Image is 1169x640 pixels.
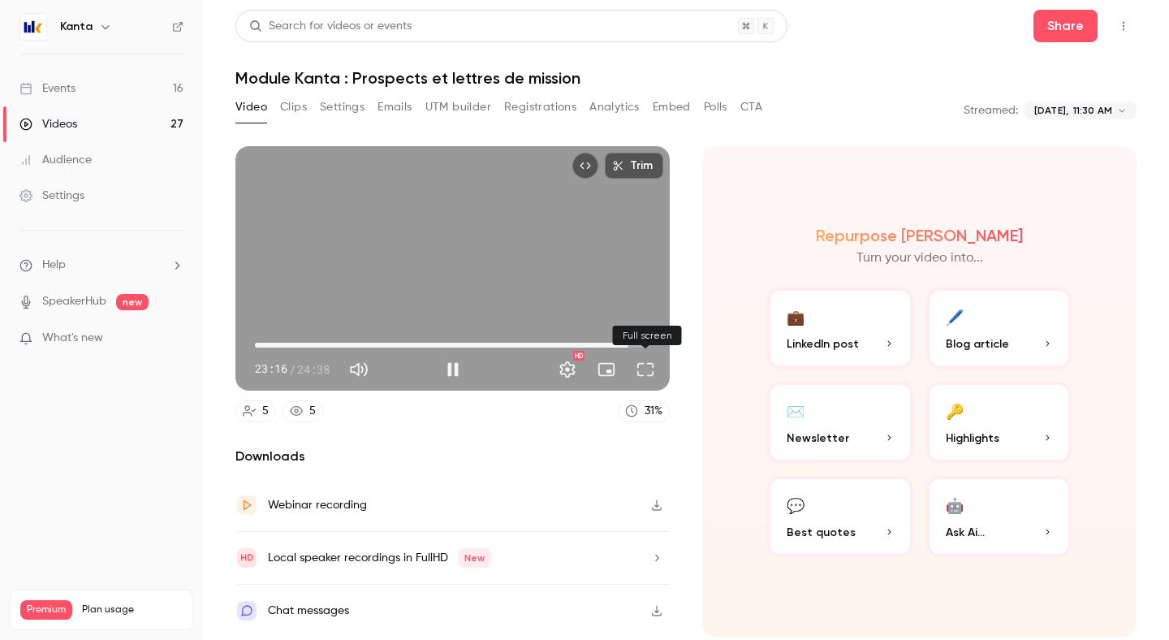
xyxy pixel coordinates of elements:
[572,153,598,179] button: Embed video
[235,94,267,120] button: Video
[653,94,691,120] button: Embed
[1073,103,1112,118] span: 11:30 AM
[343,353,375,386] button: Mute
[787,335,859,352] span: LinkedIn post
[629,353,662,386] button: Full screen
[283,400,323,422] a: 5
[926,382,1072,463] button: 🔑Highlights
[437,353,469,386] button: Pause
[589,94,640,120] button: Analytics
[1033,10,1098,42] button: Share
[787,524,856,541] span: Best quotes
[458,548,491,568] span: New
[255,361,330,378] div: 23:16
[235,400,276,422] a: 5
[1034,103,1068,118] span: [DATE],
[787,430,849,447] span: Newsletter
[946,335,1009,352] span: Blog article
[19,152,92,168] div: Audience
[946,524,985,541] span: Ask Ai...
[613,326,682,345] div: Full screen
[320,94,365,120] button: Settings
[645,403,662,420] div: 31 %
[946,430,999,447] span: Highlights
[618,400,670,422] a: 31%
[20,14,46,40] img: Kanta
[235,68,1137,88] h1: Module Kanta : Prospects et lettres de mission
[787,304,804,329] div: 💼
[42,293,106,310] a: SpeakerHub
[590,353,623,386] button: Turn on miniplayer
[704,94,727,120] button: Polls
[926,288,1072,369] button: 🖊️Blog article
[255,361,287,378] span: 23:16
[268,495,367,515] div: Webinar recording
[262,403,269,420] div: 5
[740,94,762,120] button: CTA
[19,116,77,132] div: Videos
[377,94,412,120] button: Emails
[42,330,103,347] span: What's new
[787,492,804,517] div: 💬
[504,94,576,120] button: Registrations
[946,304,964,329] div: 🖊️
[289,361,295,378] span: /
[268,548,491,568] div: Local speaker recordings in FullHD
[946,492,964,517] div: 🤖
[82,603,183,616] span: Plan usage
[856,249,983,268] p: Turn your video into...
[60,19,93,35] h6: Kanta
[20,600,72,620] span: Premium
[309,403,316,420] div: 5
[164,331,183,346] iframe: Noticeable Trigger
[425,94,491,120] button: UTM builder
[19,80,75,97] div: Events
[280,94,307,120] button: Clips
[19,257,183,274] li: help-dropdown-opener
[946,398,964,423] div: 🔑
[551,353,584,386] button: Settings
[605,153,663,179] button: Trim
[767,382,913,463] button: ✉️Newsletter
[767,288,913,369] button: 💼LinkedIn post
[42,257,66,274] span: Help
[964,102,1018,119] p: Streamed:
[573,351,584,361] div: HD
[1111,13,1137,39] button: Top Bar Actions
[816,226,1023,245] h2: Repurpose [PERSON_NAME]
[235,447,670,466] h2: Downloads
[19,188,84,204] div: Settings
[268,601,349,621] div: Chat messages
[767,476,913,557] button: 💬Best quotes
[787,398,804,423] div: ✉️
[297,361,330,378] span: 24:38
[926,476,1072,557] button: 🤖Ask Ai...
[116,294,149,310] span: new
[249,18,412,35] div: Search for videos or events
